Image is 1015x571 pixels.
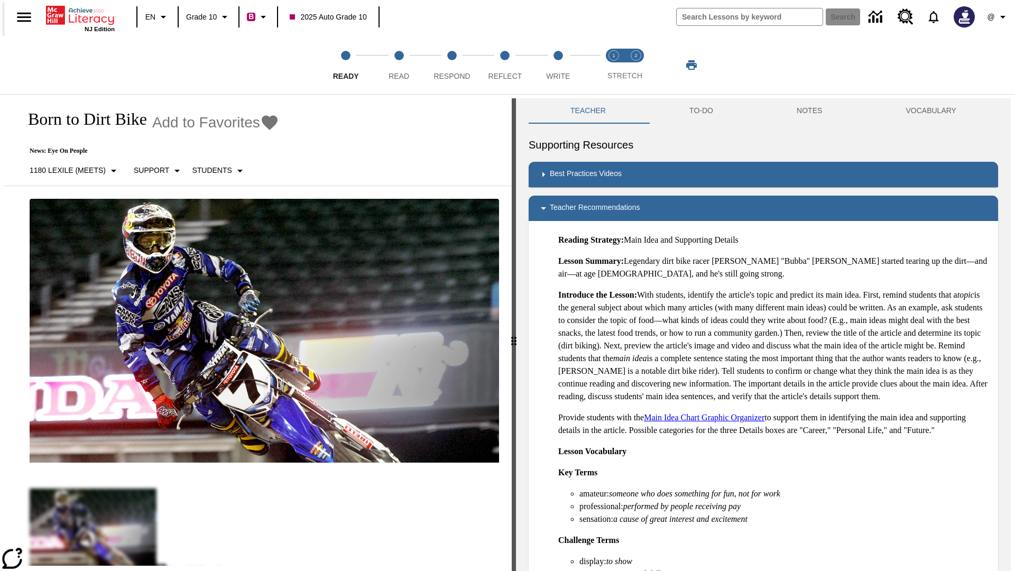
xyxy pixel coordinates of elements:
[558,536,619,545] strong: Challenge Terms
[579,487,990,500] li: amateur:
[607,71,642,80] span: STRETCH
[529,136,998,153] h6: Supporting Resources
[609,489,780,498] em: someone who does something for fun, not for work
[25,161,124,180] button: Select Lexile, 1180 Lexile (Meets)
[612,53,615,58] text: 1
[17,109,147,129] h1: Born to Dirt Bike
[389,72,409,80] span: Read
[243,7,274,26] button: Boost Class color is violet red. Change class color
[85,26,115,32] span: NJ Edition
[957,290,974,299] em: topic
[248,10,254,23] span: B
[981,7,1015,26] button: Profile/Settings
[862,3,891,32] a: Data Center
[606,557,632,566] em: to show
[550,168,622,181] p: Best Practices Videos
[558,290,637,299] strong: Introduce the Lesson:
[368,36,429,94] button: Read step 2 of 5
[17,147,279,155] p: News: Eye On People
[558,289,990,403] p: With students, identify the article's topic and predict its main idea. First, remind students tha...
[621,36,651,94] button: Stretch Respond step 2 of 2
[558,468,597,477] strong: Key Terms
[186,12,217,23] span: Grade 10
[188,161,250,180] button: Select Student
[528,36,589,94] button: Write step 5 of 5
[558,235,624,244] strong: Reading Strategy:
[512,98,516,571] div: Press Enter or Spacebar and then press right and left arrow keys to move the slider
[4,98,512,566] div: reading
[579,513,990,526] li: sensation:
[954,6,975,27] img: Avatar
[558,234,990,246] p: Main Idea and Supporting Details
[46,4,115,32] div: Home
[558,256,624,265] strong: Lesson Summary:
[987,12,994,23] span: @
[550,202,640,215] p: Teacher Recommendations
[623,502,741,511] em: performed by people receiving pay
[192,165,232,176] p: Students
[677,8,823,25] input: search field
[864,98,998,124] button: VOCABULARY
[134,165,169,176] p: Support
[516,98,1011,571] div: activity
[648,98,755,124] button: TO-DO
[152,113,279,132] button: Add to Favorites - Born to Dirt Bike
[333,72,359,80] span: Ready
[644,413,764,422] a: Main Idea Chart Graphic Organizer
[474,36,536,94] button: Reflect step 4 of 5
[182,7,235,26] button: Grade: Grade 10, Select a grade
[579,555,990,568] li: display:
[529,196,998,221] div: Teacher Recommendations
[433,72,470,80] span: Respond
[421,36,483,94] button: Respond step 3 of 5
[558,255,990,280] p: Legendary dirt bike racer [PERSON_NAME] "Bubba" [PERSON_NAME] started tearing up the dirt—and air...
[947,3,981,31] button: Select a new avatar
[8,2,40,33] button: Open side menu
[920,3,947,31] a: Notifications
[30,199,499,463] img: Motocross racer James Stewart flies through the air on his dirt bike.
[613,514,748,523] em: a cause of great interest and excitement
[529,98,998,124] div: Instructional Panel Tabs
[315,36,376,94] button: Ready step 1 of 5
[579,500,990,513] li: professional:
[145,12,155,23] span: EN
[558,411,990,437] p: Provide students with the to support them in identifying the main idea and supporting details in ...
[141,7,174,26] button: Language: EN, Select a language
[891,3,920,31] a: Resource Center, Will open in new tab
[529,98,648,124] button: Teacher
[130,161,188,180] button: Scaffolds, Support
[613,354,647,363] em: main idea
[634,53,637,58] text: 2
[290,12,366,23] span: 2025 Auto Grade 10
[546,72,570,80] span: Write
[755,98,864,124] button: NOTES
[598,36,629,94] button: Stretch Read step 1 of 2
[675,56,708,75] button: Print
[152,114,260,131] span: Add to Favorites
[529,162,998,187] div: Best Practices Videos
[30,165,106,176] p: 1180 Lexile (Meets)
[488,72,522,80] span: Reflect
[558,447,626,456] strong: Lesson Vocabulary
